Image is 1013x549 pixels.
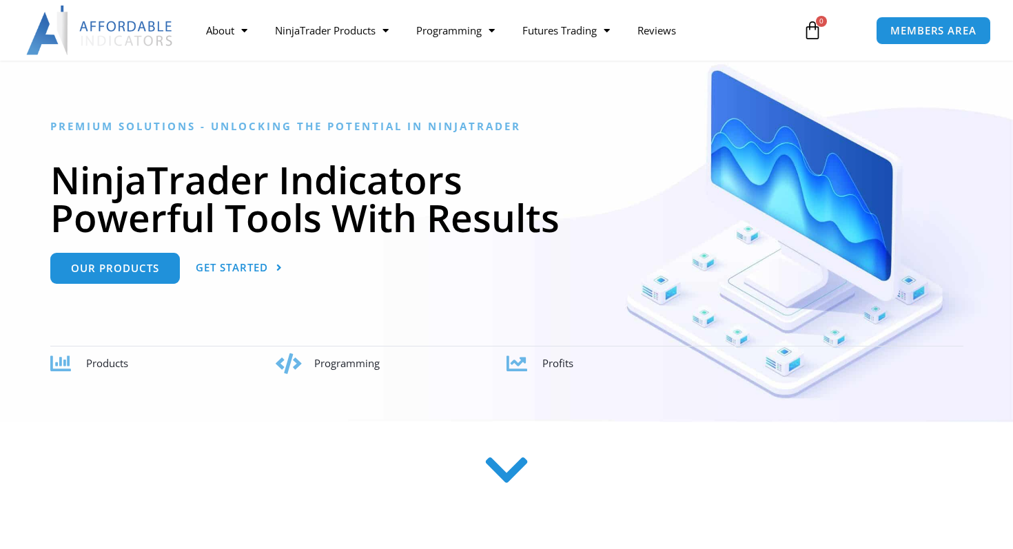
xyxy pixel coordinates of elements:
nav: Menu [192,14,790,46]
a: Our Products [50,253,180,284]
span: Get Started [196,262,268,273]
a: Programming [402,14,509,46]
a: Futures Trading [509,14,624,46]
a: Get Started [196,253,283,284]
span: MEMBERS AREA [890,25,976,36]
a: Reviews [624,14,690,46]
a: NinjaTrader Products [261,14,402,46]
span: Profits [542,356,573,370]
a: 0 [782,10,843,50]
a: About [192,14,261,46]
img: LogoAI | Affordable Indicators – NinjaTrader [26,6,174,55]
a: MEMBERS AREA [876,17,991,45]
span: Our Products [71,263,159,273]
span: 0 [816,16,827,27]
h1: NinjaTrader Indicators Powerful Tools With Results [50,160,963,236]
span: Programming [314,356,380,370]
span: Products [86,356,128,370]
h6: Premium Solutions - Unlocking the Potential in NinjaTrader [50,120,963,133]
